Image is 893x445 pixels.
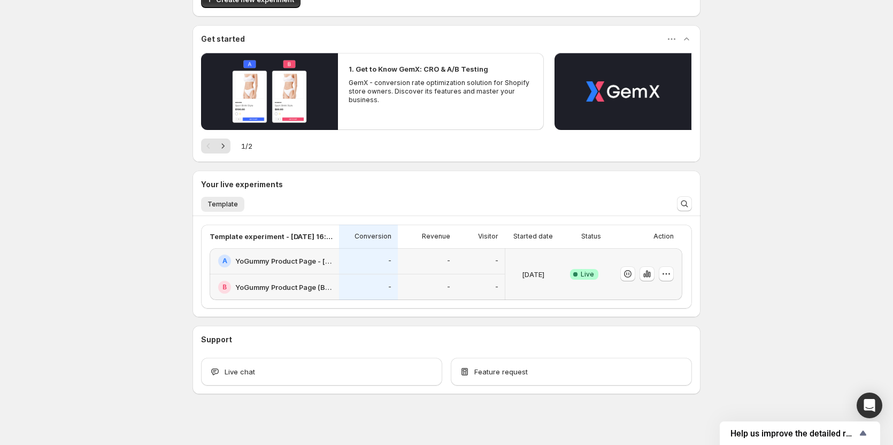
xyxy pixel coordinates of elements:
[447,257,450,265] p: -
[495,257,498,265] p: -
[201,34,245,44] h3: Get started
[235,256,333,266] h2: YoGummy Product Page - [DATE] 16:04:26
[355,232,391,241] p: Conversion
[201,334,232,345] h3: Support
[513,232,553,241] p: Started date
[201,53,338,130] button: Play video
[215,139,230,154] button: Next
[677,196,692,211] button: Search and filter results
[555,53,691,130] button: Play video
[222,283,227,291] h2: B
[581,232,601,241] p: Status
[388,257,391,265] p: -
[495,283,498,291] p: -
[349,64,488,74] h2: 1. Get to Know GemX: CRO & A/B Testing
[222,257,227,265] h2: A
[349,79,533,104] p: GemX - conversion rate optimization solution for Shopify store owners. Discover its features and ...
[447,283,450,291] p: -
[201,179,283,190] h3: Your live experiments
[207,200,238,209] span: Template
[474,366,528,377] span: Feature request
[653,232,674,241] p: Action
[210,231,333,242] p: Template experiment - [DATE] 16:46:01
[241,141,252,151] span: 1 / 2
[201,139,230,154] nav: Pagination
[581,270,594,279] span: Live
[730,428,857,439] span: Help us improve the detailed report for A/B campaigns
[522,269,544,280] p: [DATE]
[235,282,333,293] h2: YoGummy Product Page (BUY NOW BUTTONS) - [DATE] 16:04:26
[388,283,391,291] p: -
[225,366,255,377] span: Live chat
[478,232,498,241] p: Visitor
[730,427,869,440] button: Show survey - Help us improve the detailed report for A/B campaigns
[422,232,450,241] p: Revenue
[857,393,882,418] div: Open Intercom Messenger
